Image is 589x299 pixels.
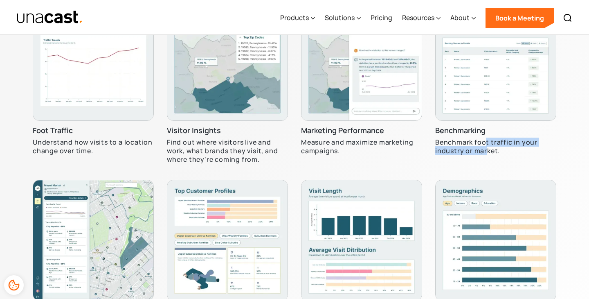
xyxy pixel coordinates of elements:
[371,1,392,35] a: Pricing
[16,10,83,25] a: home
[16,10,83,25] img: Unacast text logo
[450,13,470,23] div: About
[563,13,573,23] img: Search icon
[33,126,73,136] h3: Foot Traffic
[4,275,24,295] div: Cookie Preferences
[33,138,154,155] p: Understand how visits to a location change over time.
[435,138,556,155] p: Benchmark foot traffic in your industry or market.
[167,126,221,136] h3: Visitor Insights
[402,1,441,35] div: Resources
[435,126,486,136] h3: Benchmarking
[301,126,384,136] h3: Marketing Performance
[280,13,309,23] div: Products
[325,13,355,23] div: Solutions
[167,138,288,163] p: Find out where visitors live and work, what brands they visit, and where they're coming from.
[402,13,434,23] div: Resources
[450,1,476,35] div: About
[486,8,554,28] a: Book a Meeting
[280,1,315,35] div: Products
[325,1,361,35] div: Solutions
[301,138,422,155] p: Measure and maximize marketing campaigns.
